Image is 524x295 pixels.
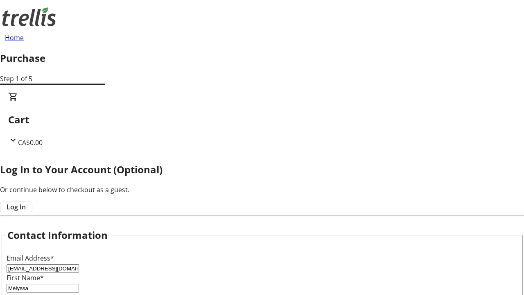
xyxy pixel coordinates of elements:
span: Log In [7,202,26,212]
h2: Cart [8,112,516,127]
h2: Contact Information [7,228,108,243]
label: First Name* [7,273,44,282]
span: CA$0.00 [18,138,43,147]
label: Email Address* [7,254,54,263]
div: CartCA$0.00 [8,92,516,147]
